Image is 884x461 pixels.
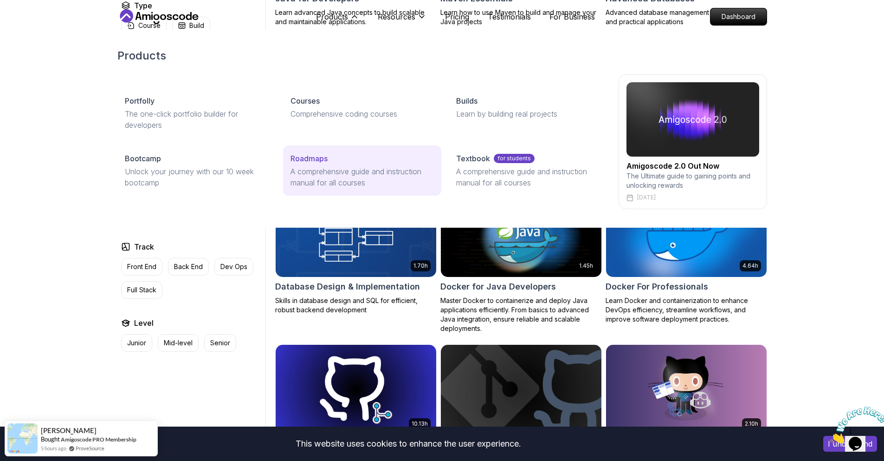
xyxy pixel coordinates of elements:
img: GitHub Toolkit card [606,345,767,435]
a: Dashboard [710,8,767,26]
p: Roadmaps [290,153,328,164]
p: Junior [127,338,146,348]
button: Front End [121,258,162,276]
p: Comprehensive coding courses [290,108,434,119]
p: Portfolly [125,95,155,106]
p: Courses [290,95,320,106]
button: Products [316,11,359,30]
a: BootcampUnlock your journey with our 10 week bootcamp [117,145,276,196]
p: Mid-level [164,338,193,348]
p: [DATE] [637,194,656,201]
span: 1 [4,4,7,12]
a: CoursesComprehensive coding courses [283,88,441,127]
iframe: chat widget [826,403,884,447]
h2: Docker for Java Developers [440,280,556,293]
p: 2.10h [745,420,758,428]
button: Back End [168,258,209,276]
span: [PERSON_NAME] [41,427,97,435]
img: Chat attention grabber [4,4,61,40]
h2: Amigoscode 2.0 Out Now [626,160,759,171]
p: Builds [456,95,477,106]
p: Learn by building real projects [456,108,600,119]
p: Unlock your journey with our 10 week bootcamp [125,166,268,188]
a: Textbookfor studentsA comprehensive guide and instruction manual for all courses [449,145,607,196]
img: amigoscode 2.0 [626,82,759,157]
h2: Database Design & Implementation [275,280,420,293]
p: Back End [174,262,203,271]
button: Senior [204,334,236,352]
p: Full Stack [127,285,156,295]
a: Testimonials [488,11,531,22]
p: 10.13h [412,420,428,428]
a: BuildsLearn by building real projects [449,88,607,127]
p: 1.70h [413,262,428,270]
p: 1.45h [579,262,593,270]
p: 4.64h [742,262,758,270]
p: Bootcamp [125,153,161,164]
p: Front End [127,262,156,271]
a: Database Design & Implementation card1.70hNEWDatabase Design & ImplementationSkills in database d... [275,186,437,315]
p: Products [316,11,348,22]
h2: Level [134,317,154,329]
p: Textbook [456,153,490,164]
a: PortfollyThe one-click portfolio builder for developers [117,88,276,138]
p: Dashboard [710,8,767,25]
img: Docker for Java Developers card [441,187,601,277]
a: For Business [549,11,595,22]
a: Pricing [445,11,469,22]
p: Resources [378,11,415,22]
a: ProveSource [76,444,104,452]
a: Docker for Java Developers card1.45hDocker for Java DevelopersMaster Docker to containerize and d... [440,186,602,333]
img: Docker For Professionals card [606,187,767,277]
a: amigoscode 2.0Amigoscode 2.0 Out NowThe Ultimate guide to gaining points and unlocking rewards[DATE] [619,74,767,209]
span: Bought [41,435,60,443]
button: Resources [378,11,426,30]
p: The one-click portfolio builder for developers [125,108,268,131]
img: Git for Professionals card [276,345,436,435]
p: Learn Docker and containerization to enhance DevOps efficiency, streamline workflows, and improve... [606,296,767,324]
img: Git & GitHub Fundamentals card [441,345,601,435]
p: Skills in database design and SQL for efficient, robust backend development [275,296,437,315]
p: Dev Ops [220,262,247,271]
button: Dev Ops [214,258,253,276]
img: provesource social proof notification image [7,423,38,454]
h2: Products [117,48,767,63]
div: This website uses cookies to enhance the user experience. [7,434,809,454]
button: Mid-level [158,334,199,352]
p: Master Docker to containerize and deploy Java applications efficiently. From basics to advanced J... [440,296,602,333]
p: A comprehensive guide and instruction manual for all courses [290,166,434,188]
p: Senior [210,338,230,348]
h2: Docker For Professionals [606,280,708,293]
p: A comprehensive guide and instruction manual for all courses [456,166,600,188]
h2: Track [134,241,154,252]
p: The Ultimate guide to gaining points and unlocking rewards [626,171,759,190]
img: Database Design & Implementation card [276,187,436,277]
button: Junior [121,334,152,352]
span: 5 hours ago [41,444,66,452]
p: for students [494,154,535,163]
button: Full Stack [121,281,162,299]
button: Accept cookies [823,436,877,452]
a: Docker For Professionals card4.64hDocker For ProfessionalsLearn Docker and containerization to en... [606,186,767,324]
a: Amigoscode PRO Membership [61,436,136,443]
a: RoadmapsA comprehensive guide and instruction manual for all courses [283,145,441,196]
